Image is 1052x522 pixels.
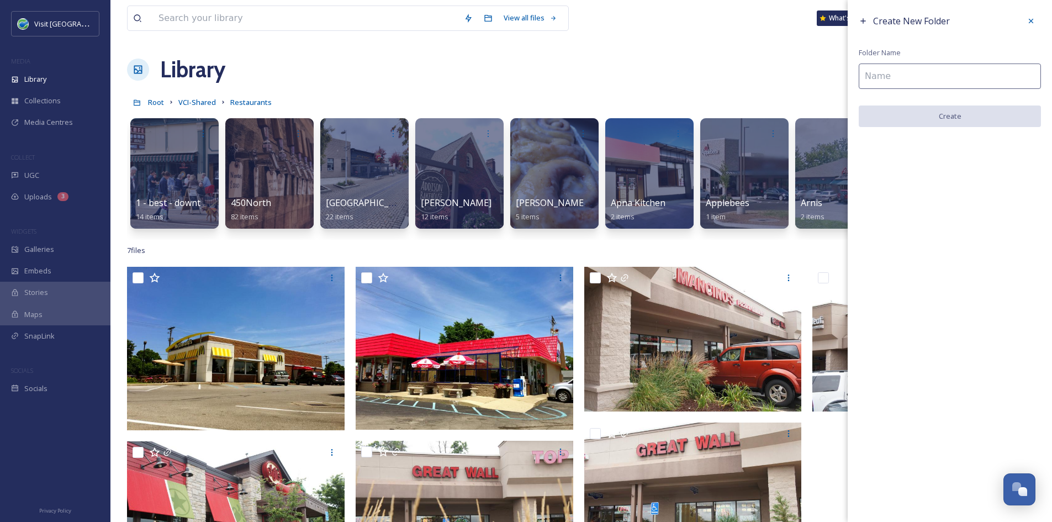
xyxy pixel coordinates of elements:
[231,212,258,222] span: 82 items
[611,212,635,222] span: 2 items
[24,287,48,298] span: Stories
[801,197,822,209] span: Arnis
[18,18,29,29] img: cvctwitlogo_400x400.jpg
[11,153,35,161] span: COLLECT
[24,74,46,85] span: Library
[356,267,573,430] img: IMG_9308.JPG
[801,212,824,222] span: 2 items
[34,18,159,29] span: Visit [GEOGRAPHIC_DATA] [US_STATE]
[859,106,1041,127] button: Create
[39,503,71,516] a: Privacy Policy
[812,267,1030,412] img: DSC08478.JPG
[178,97,216,107] span: VCI-Shared
[24,383,47,394] span: Socials
[24,192,52,202] span: Uploads
[421,212,448,222] span: 12 items
[611,197,665,209] span: Apna Kitchen
[24,96,61,106] span: Collections
[859,48,901,58] span: Folder Name
[178,96,216,109] a: VCI-Shared
[127,267,345,430] img: IMG_9310.JPG
[160,53,225,86] a: Library
[11,227,36,235] span: WIDGETS
[127,245,145,256] span: 7 file s
[516,212,540,222] span: 5 items
[706,198,749,222] a: Applebees1 item
[11,366,33,375] span: SOCIALS
[136,212,163,222] span: 14 items
[706,212,726,222] span: 1 item
[11,57,30,65] span: MEDIA
[231,198,271,222] a: 450North82 items
[326,198,415,222] a: [GEOGRAPHIC_DATA]22 items
[498,7,563,29] a: View all files
[516,197,614,209] span: [PERSON_NAME] Farms
[24,170,39,181] span: UGC
[57,192,68,201] div: 3
[230,96,272,109] a: Restaurants
[421,198,491,222] a: [PERSON_NAME]12 items
[801,198,824,222] a: Arnis2 items
[873,15,950,27] span: Create New Folder
[24,331,55,341] span: SnapLink
[39,507,71,514] span: Privacy Policy
[136,198,246,222] a: 1 - best - downtown dining14 items
[24,266,51,276] span: Embeds
[148,96,164,109] a: Root
[326,212,353,222] span: 22 items
[148,97,164,107] span: Root
[859,64,1041,89] input: Name
[326,197,415,209] span: [GEOGRAPHIC_DATA]
[1003,473,1035,505] button: Open Chat
[24,117,73,128] span: Media Centres
[230,97,272,107] span: Restaurants
[584,267,802,412] img: DSC08479.JPG
[24,244,54,255] span: Galleries
[817,10,872,26] a: What's New
[24,309,43,320] span: Maps
[231,197,271,209] span: 450North
[516,198,614,222] a: [PERSON_NAME] Farms5 items
[153,6,458,30] input: Search your library
[136,197,246,209] span: 1 - best - downtown dining
[421,197,491,209] span: [PERSON_NAME]
[706,197,749,209] span: Applebees
[611,198,665,222] a: Apna Kitchen2 items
